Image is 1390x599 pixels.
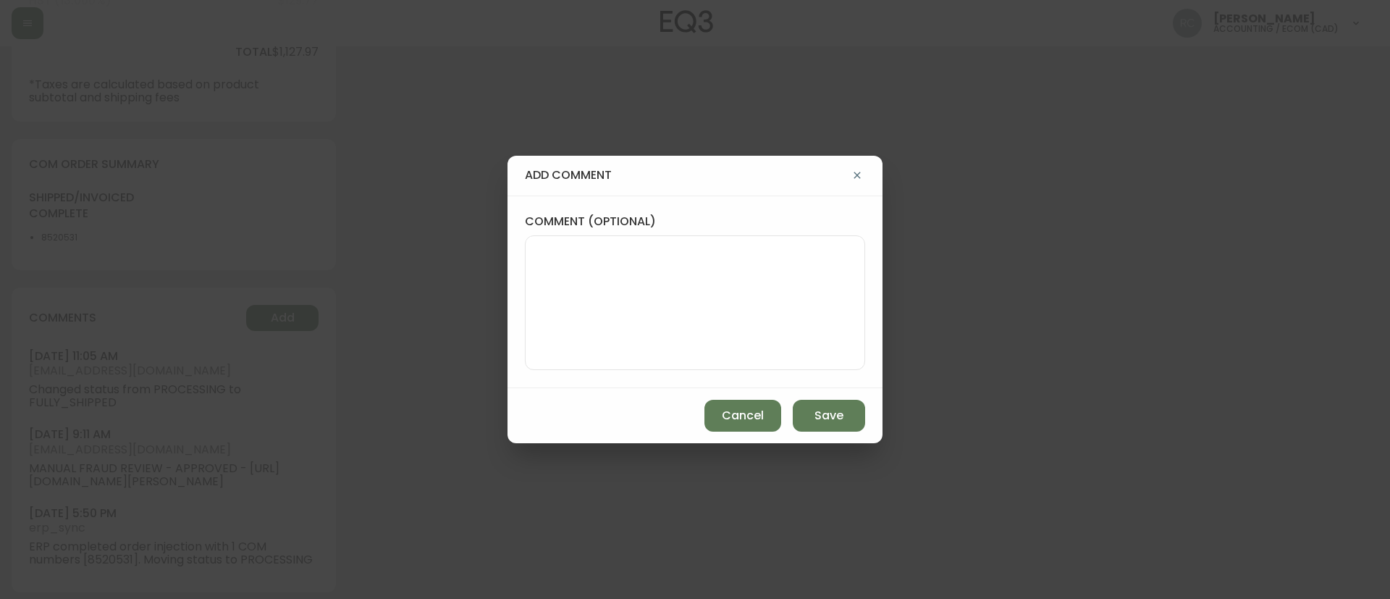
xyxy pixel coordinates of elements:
[722,408,764,424] span: Cancel
[814,408,843,424] span: Save
[704,400,781,432] button: Cancel
[525,167,849,183] h4: add comment
[793,400,865,432] button: Save
[525,214,865,230] label: comment (optional)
